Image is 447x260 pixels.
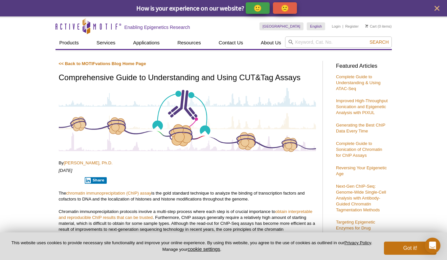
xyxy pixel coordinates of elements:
iframe: X Post Button [59,177,80,183]
p: The is the gold standard technique to analyze the binding of transcription factors and cofactors ... [59,190,316,202]
a: Next-Gen ChIP-Seq: Genome-Wide Single-Cell Analysis with Antibody-Guided Chromatin Tagmentation M... [336,184,386,212]
p: This website uses cookies to provide necessary site functionality and improve your online experie... [11,240,373,252]
a: Resources [173,36,205,49]
h2: Enabling Epigenetics Research [124,24,190,30]
a: Register [345,24,359,29]
p: 🙂 [254,4,262,12]
p: By [59,160,316,166]
span: How is your experience on our website? [136,4,244,12]
a: Login [332,24,341,29]
button: Got it! [384,242,436,255]
em: [DATE] [59,168,73,173]
h1: Comprehensive Guide to Understanding and Using CUT&Tag Assays [59,73,316,83]
button: close [433,4,441,12]
a: Complete Guide to Understanding & Using ATAC-Seq [336,74,381,91]
a: [GEOGRAPHIC_DATA] [259,22,304,30]
a: << Back to MOTIFvations Blog Home Page [59,61,146,66]
img: Antibody-Based Tagmentation Notes [59,87,316,153]
a: obtain interpretable and reproducible ChIP results that can be trusted [59,209,313,220]
a: [PERSON_NAME], Ph.D. [64,160,113,165]
a: Applications [129,36,164,49]
a: Improved High-Throughput Sonication and Epigenetic Analysis with PIXUL [336,98,388,115]
a: Privacy Policy [345,240,371,245]
a: Cart [365,24,377,29]
img: Your Cart [365,24,368,28]
input: Keyword, Cat. No. [285,36,392,48]
span: Search [369,39,389,45]
a: Services [93,36,120,49]
a: Reversing Your Epigenetic Age [336,165,387,176]
button: Search [368,39,391,45]
p: 🙁 [281,4,289,12]
a: chromatin immunoprecipitation (ChIP) assay [66,191,151,196]
a: Complete Guide to Sonication of Chromatin for ChIP Assays [336,141,382,158]
button: cookie settings [188,246,220,252]
a: English [307,22,325,30]
a: Products [56,36,83,49]
a: About Us [257,36,285,49]
h3: Featured Articles [336,63,389,69]
a: Generating the Best ChIP Data Every Time [336,123,385,133]
div: Open Intercom Messenger [425,238,440,253]
p: Chromatin immunoprecipitation protocols involve a multi-step process where each step is of crucia... [59,209,316,238]
a: Targeting Epigenetic Enzymes for Drug Discovery & Development [336,220,386,236]
li: (0 items) [365,22,392,30]
a: Contact Us [215,36,247,49]
li: | [343,22,344,30]
button: Share [85,177,107,184]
